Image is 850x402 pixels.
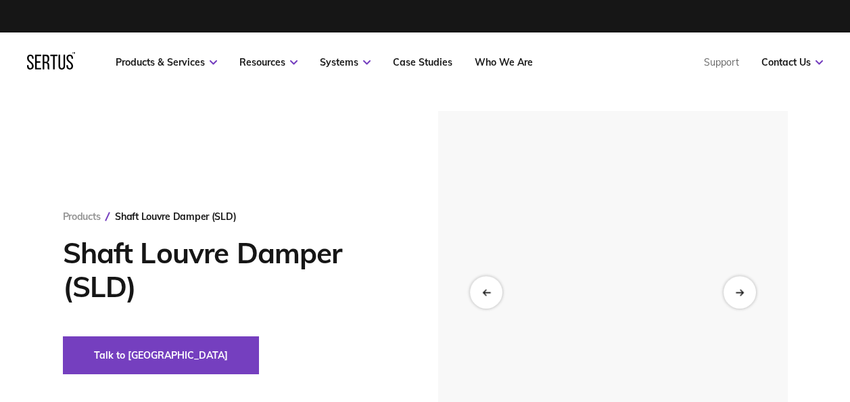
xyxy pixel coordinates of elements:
[239,56,298,68] a: Resources
[63,336,259,374] button: Talk to [GEOGRAPHIC_DATA]
[393,56,452,68] a: Case Studies
[116,56,217,68] a: Products & Services
[320,56,371,68] a: Systems
[63,210,101,223] a: Products
[475,56,533,68] a: Who We Are
[704,56,739,68] a: Support
[761,56,823,68] a: Contact Us
[63,236,398,304] h1: Shaft Louvre Damper (SLD)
